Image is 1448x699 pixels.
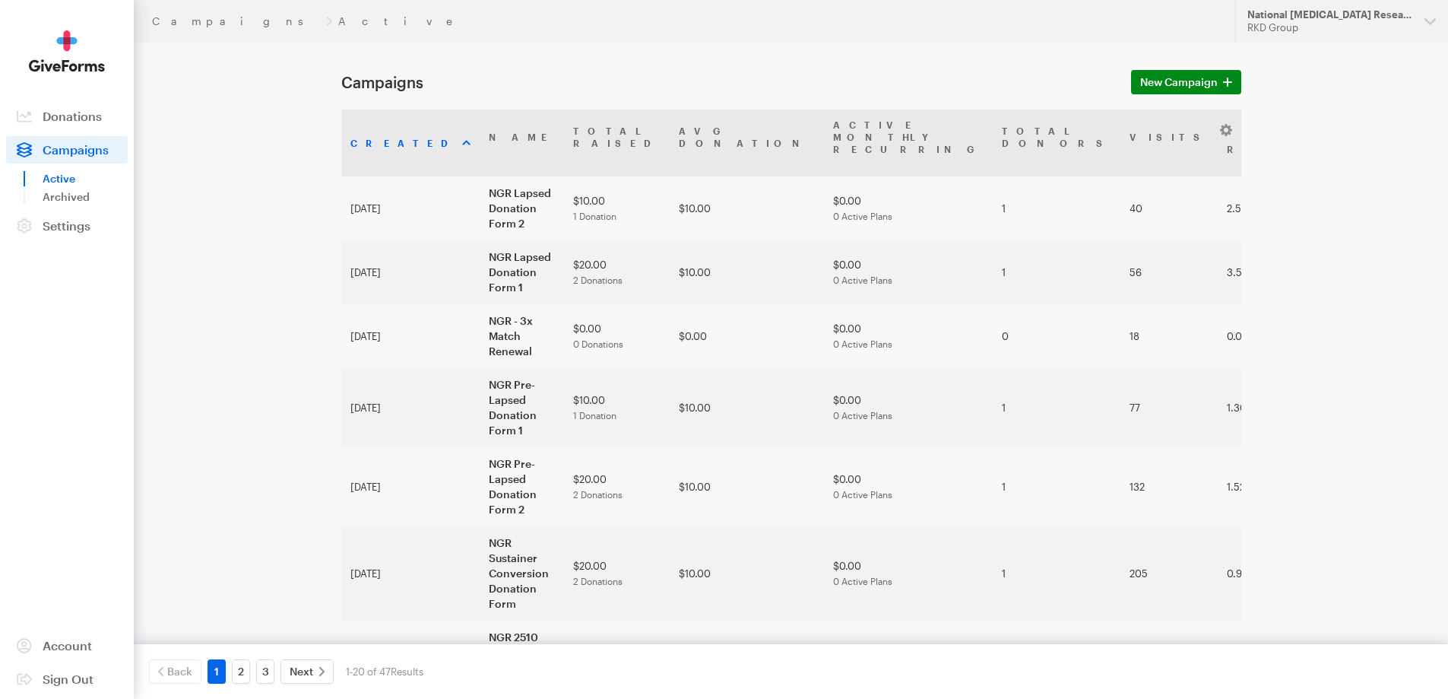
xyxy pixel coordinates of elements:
[564,526,670,621] td: $20.00
[564,176,670,240] td: $10.00
[564,110,670,176] th: TotalRaised: activate to sort column ascending
[1120,240,1218,304] td: 56
[43,142,109,157] span: Campaigns
[341,304,480,368] td: [DATE]
[670,240,824,304] td: $10.00
[480,368,564,447] td: NGR Pre-Lapsed Donation Form 1
[346,659,423,684] div: 1-20 of 47
[341,526,480,621] td: [DATE]
[480,110,564,176] th: Name: activate to sort column ascending
[670,526,824,621] td: $10.00
[824,368,993,447] td: $0.00
[1247,8,1412,21] div: National [MEDICAL_DATA] Research
[824,176,993,240] td: $0.00
[1131,70,1241,94] a: New Campaign
[670,176,824,240] td: $10.00
[6,103,128,130] a: Donations
[341,176,480,240] td: [DATE]
[280,659,334,684] a: Next
[573,576,623,586] span: 2 Donations
[993,447,1120,526] td: 1
[993,240,1120,304] td: 1
[341,240,480,304] td: [DATE]
[1218,240,1316,304] td: 3.57%
[1120,368,1218,447] td: 77
[480,240,564,304] td: NGR Lapsed Donation Form 1
[833,576,892,586] span: 0 Active Plans
[824,304,993,368] td: $0.00
[1218,176,1316,240] td: 2.50%
[480,304,564,368] td: NGR - 3x Match Renewal
[573,489,623,500] span: 2 Donations
[993,110,1120,176] th: TotalDonors: activate to sort column ascending
[1120,110,1218,176] th: Visits: activate to sort column ascending
[833,275,892,285] span: 0 Active Plans
[480,447,564,526] td: NGR Pre-Lapsed Donation Form 2
[43,109,102,123] span: Donations
[573,211,616,221] span: 1 Donation
[670,110,824,176] th: AvgDonation: activate to sort column ascending
[833,211,892,221] span: 0 Active Plans
[43,218,90,233] span: Settings
[564,240,670,304] td: $20.00
[993,368,1120,447] td: 1
[43,638,92,653] span: Account
[1120,447,1218,526] td: 132
[573,275,623,285] span: 2 Donations
[480,176,564,240] td: NGR Lapsed Donation Form 2
[6,212,128,240] a: Settings
[824,447,993,526] td: $0.00
[670,304,824,368] td: $0.00
[290,662,313,681] span: Next
[6,136,128,164] a: Campaigns
[824,526,993,621] td: $0.00
[993,304,1120,368] td: 0
[43,672,93,686] span: Sign Out
[1218,110,1316,176] th: Conv. Rate: activate to sort column ascending
[6,666,128,693] a: Sign Out
[1218,526,1316,621] td: 0.98%
[573,410,616,421] span: 1 Donation
[43,170,128,188] a: Active
[993,526,1120,621] td: 1
[993,176,1120,240] td: 1
[1120,176,1218,240] td: 40
[573,338,623,349] span: 0 Donations
[824,240,993,304] td: $0.00
[29,30,105,72] img: GiveForms
[341,110,480,176] th: Created: activate to sort column ascending
[564,447,670,526] td: $20.00
[1218,447,1316,526] td: 1.52%
[564,304,670,368] td: $0.00
[564,368,670,447] td: $10.00
[256,659,274,684] a: 3
[833,338,892,349] span: 0 Active Plans
[1218,304,1316,368] td: 0.00%
[480,526,564,621] td: NGR Sustainer Conversion Donation Form
[341,368,480,447] td: [DATE]
[6,632,128,659] a: Account
[670,447,824,526] td: $10.00
[1140,73,1218,91] span: New Campaign
[670,368,824,447] td: $10.00
[1218,368,1316,447] td: 1.30%
[232,659,250,684] a: 2
[341,73,1113,91] h1: Campaigns
[341,447,480,526] td: [DATE]
[43,188,128,206] a: Archived
[824,110,993,176] th: Active MonthlyRecurring: activate to sort column ascending
[152,15,320,27] a: Campaigns
[833,410,892,421] span: 0 Active Plans
[1247,21,1412,34] div: RKD Group
[1120,526,1218,621] td: 205
[833,489,892,500] span: 0 Active Plans
[1120,304,1218,368] td: 18
[391,666,423,678] span: Results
